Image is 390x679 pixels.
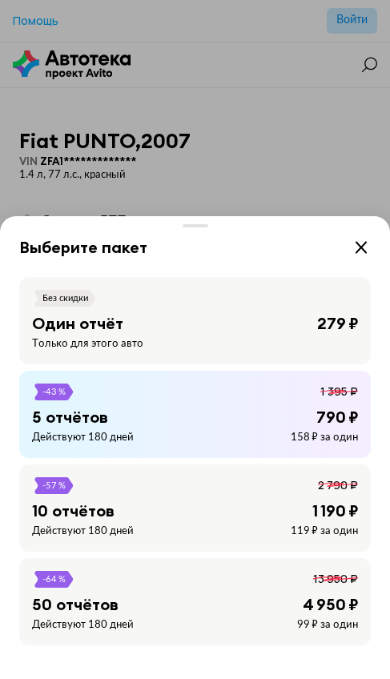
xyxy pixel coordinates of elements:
[32,618,134,633] div: Действуют 180 дней
[291,524,358,539] div: 119 ₽ за один
[32,524,134,539] div: Действуют 180 дней
[303,594,358,615] div: 4 950 ₽
[313,571,358,586] span: 13 950 ₽
[42,290,89,307] span: Без скидки
[32,407,108,428] div: 5 отчётов
[42,384,66,400] span: -43 %
[32,337,143,352] div: Только для этого авто
[19,237,147,258] div: Выберите пакет
[42,477,66,494] span: -57 %
[42,571,66,588] span: -64 %
[32,594,119,615] div: 50 отчётов
[317,313,358,334] div: 279 ₽
[312,500,358,521] div: 1 190 ₽
[32,431,134,445] div: Действуют 180 дней
[297,618,358,633] div: 99 ₽ за один
[318,477,358,492] span: 2 790 ₽
[32,500,115,521] div: 10 отчётов
[32,313,123,334] div: Один отчёт
[320,384,358,399] span: 1 395 ₽
[316,407,358,428] div: 790 ₽
[291,431,358,445] div: 158 ₽ за один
